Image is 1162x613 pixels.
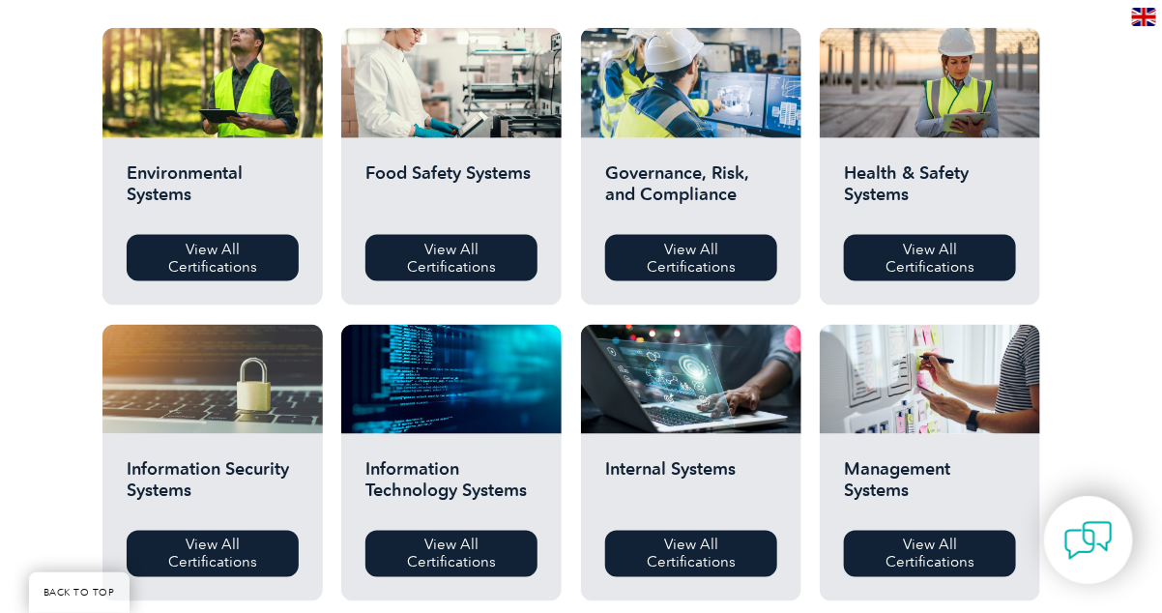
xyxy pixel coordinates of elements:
[365,458,537,516] h2: Information Technology Systems
[365,235,537,281] a: View All Certifications
[605,531,777,577] a: View All Certifications
[844,235,1016,281] a: View All Certifications
[127,458,299,516] h2: Information Security Systems
[29,572,130,613] a: BACK TO TOP
[127,531,299,577] a: View All Certifications
[127,235,299,281] a: View All Certifications
[1064,516,1113,565] img: contact-chat.png
[1132,8,1156,26] img: en
[844,162,1016,220] h2: Health & Safety Systems
[605,235,777,281] a: View All Certifications
[127,162,299,220] h2: Environmental Systems
[605,162,777,220] h2: Governance, Risk, and Compliance
[605,458,777,516] h2: Internal Systems
[844,458,1016,516] h2: Management Systems
[844,531,1016,577] a: View All Certifications
[365,162,537,220] h2: Food Safety Systems
[365,531,537,577] a: View All Certifications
